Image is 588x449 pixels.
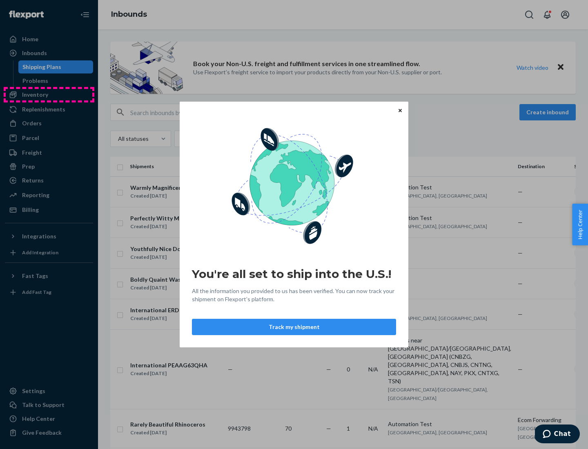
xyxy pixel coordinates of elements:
[192,319,396,335] button: Track my shipment
[572,204,588,245] button: Help Center
[396,106,404,115] button: Close
[192,287,396,303] span: All the information you provided to us has been verified. You can now track your shipment on Flex...
[19,6,36,13] span: Chat
[192,267,396,281] h2: You're all set to ship into the U.S.!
